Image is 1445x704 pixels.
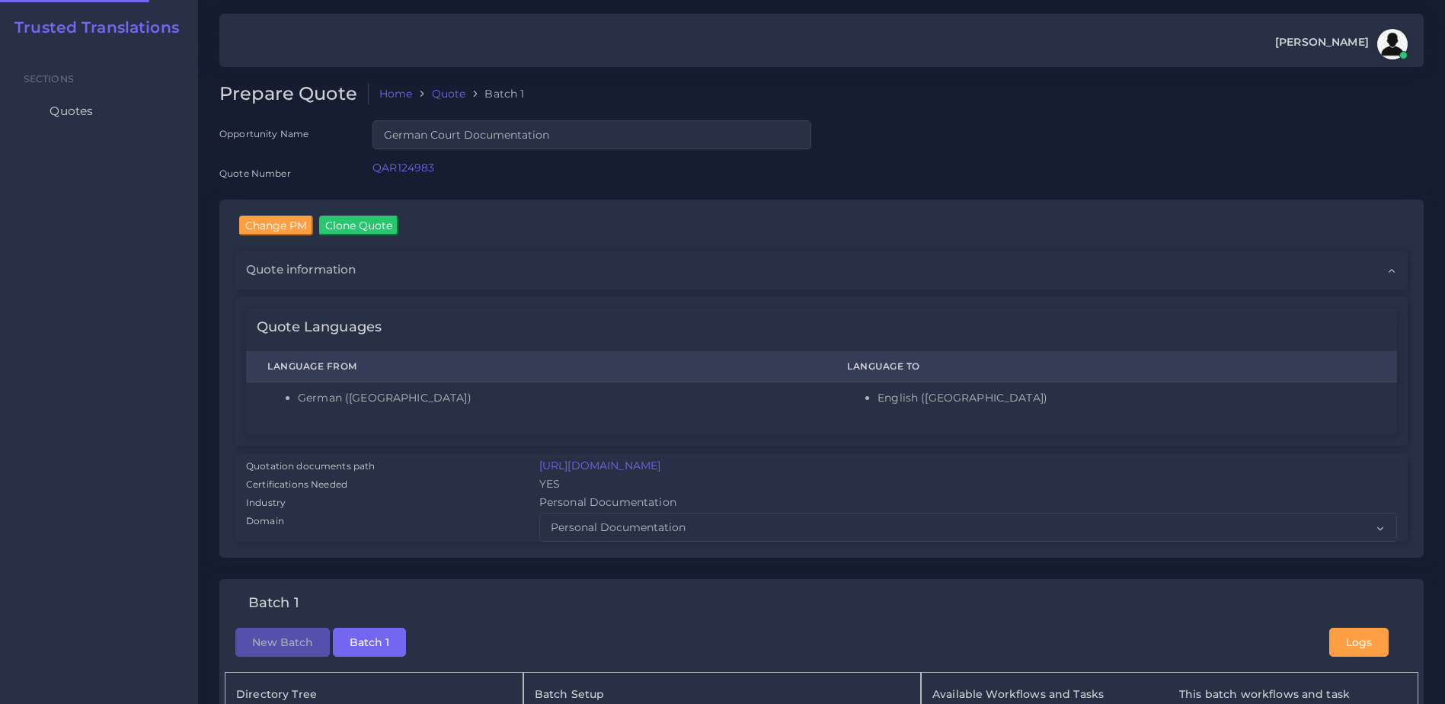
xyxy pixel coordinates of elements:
[529,476,1408,494] div: YES
[1275,37,1369,47] span: [PERSON_NAME]
[11,95,187,127] a: Quotes
[379,86,413,101] a: Home
[372,161,434,174] a: QAR124983
[878,390,1376,406] li: English ([GEOGRAPHIC_DATA])
[246,514,284,528] label: Domain
[1268,29,1413,59] a: [PERSON_NAME]avatar
[535,688,910,701] h5: Batch Setup
[4,18,179,37] a: Trusted Translations
[219,83,369,105] h2: Prepare Quote
[529,494,1408,513] div: Personal Documentation
[24,73,74,85] span: Sections
[432,86,466,101] a: Quote
[1329,628,1389,657] button: Logs
[50,103,93,120] span: Quotes
[539,459,661,472] a: [URL][DOMAIN_NAME]
[236,688,512,701] h5: Directory Tree
[333,634,406,648] a: Batch 1
[1346,635,1372,649] span: Logs
[248,595,299,612] h4: Batch 1
[235,251,1408,289] div: Quote information
[826,351,1397,382] th: Language To
[219,127,309,140] label: Opportunity Name
[333,628,406,657] button: Batch 1
[246,478,347,491] label: Certifications Needed
[257,319,382,336] h4: Quote Languages
[235,628,330,657] button: New Batch
[932,688,1156,701] h5: Available Workflows and Tasks
[239,216,313,235] input: Change PM
[246,496,286,510] label: Industry
[319,216,398,235] input: Clone Quote
[246,261,356,278] span: Quote information
[1179,688,1402,701] h5: This batch workflows and task
[298,390,804,406] li: German ([GEOGRAPHIC_DATA])
[246,459,375,473] label: Quotation documents path
[246,351,826,382] th: Language From
[219,167,291,180] label: Quote Number
[1377,29,1408,59] img: avatar
[235,634,330,648] a: New Batch
[465,86,524,101] li: Batch 1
